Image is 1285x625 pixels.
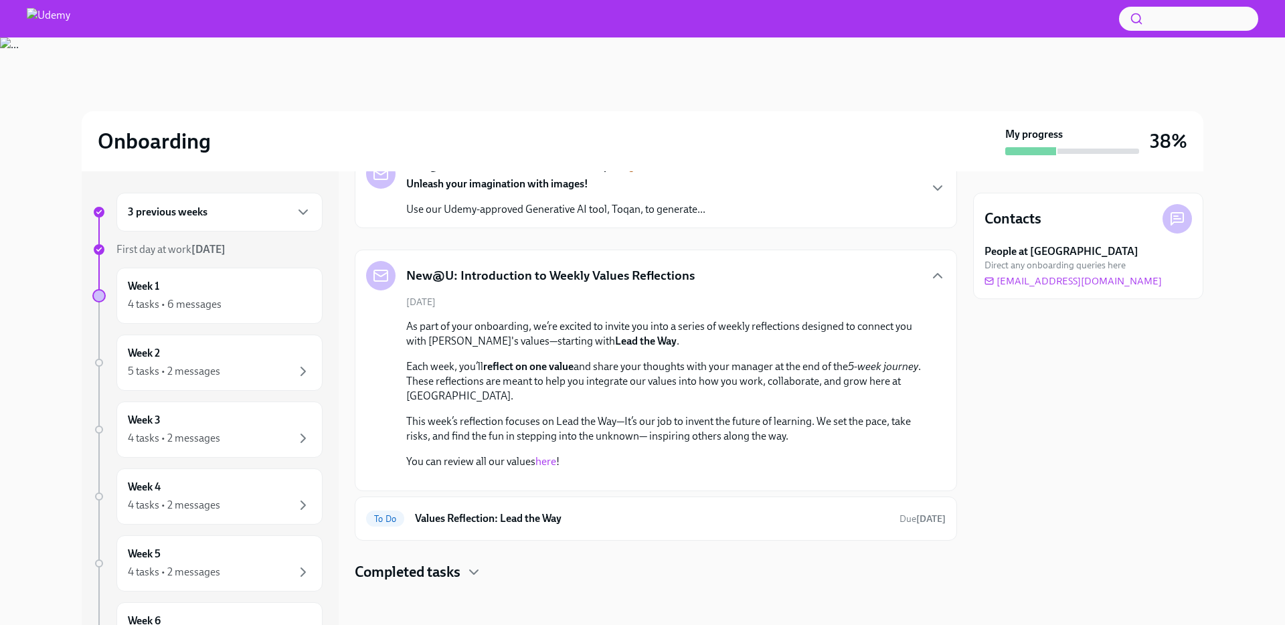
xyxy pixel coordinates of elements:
div: 4 tasks • 2 messages [128,498,220,513]
h6: Week 3 [128,413,161,428]
div: 4 tasks • 6 messages [128,297,222,312]
div: 5 tasks • 2 messages [128,364,220,379]
span: First day at work [116,243,226,256]
h6: Values Reflection: Lead the Way [415,511,889,526]
h4: Completed tasks [355,562,460,582]
span: Due [899,513,946,525]
h6: 3 previous weeks [128,205,207,219]
strong: reflect on one value [483,360,574,373]
div: 3 previous weeks [116,193,323,232]
h3: 38% [1150,129,1187,153]
h5: New@U: Introduction to Weekly Values Reflections [406,267,695,284]
a: Week 54 tasks • 2 messages [92,535,323,592]
p: You can review all our values ! [406,454,924,469]
div: 4 tasks • 2 messages [128,565,220,579]
em: 5-week journey [848,360,918,373]
span: September 15th, 2025 08:00 [899,513,946,525]
h4: Contacts [984,209,1041,229]
strong: People at [GEOGRAPHIC_DATA] [984,244,1138,259]
strong: Lead the Way [615,335,677,347]
img: Udemy [27,8,70,29]
strong: Unleash your imagination with images! [406,177,588,190]
div: 4 tasks • 2 messages [128,431,220,446]
h2: Onboarding [98,128,211,155]
strong: [DATE] [191,243,226,256]
h6: Week 4 [128,480,161,495]
span: [DATE] [406,296,436,308]
h6: Week 1 [128,279,159,294]
a: Week 25 tasks • 2 messages [92,335,323,391]
h6: Week 2 [128,346,160,361]
span: Direct any onboarding queries here [984,259,1126,272]
a: [EMAIL_ADDRESS][DOMAIN_NAME] [984,274,1162,288]
p: Each week, you’ll and share your thoughts with your manager at the end of the . These reflections... [406,359,924,404]
p: As part of your onboarding, we’re excited to invite you into a series of weekly reflections desig... [406,319,924,349]
a: Week 44 tasks • 2 messages [92,468,323,525]
a: here [535,455,556,468]
span: To Do [366,514,404,524]
strong: [DATE] [916,513,946,525]
div: Completed tasks [355,562,957,582]
a: Week 34 tasks • 2 messages [92,401,323,458]
p: This week’s reflection focuses on Lead the Way—It’s our job to invent the future of learning. We ... [406,414,924,444]
a: First day at work[DATE] [92,242,323,257]
h6: Week 5 [128,547,161,561]
a: To DoValues Reflection: Lead the WayDue[DATE] [366,508,946,529]
p: Use our Udemy-approved Generative AI tool, Toqan, to generate... [406,202,705,217]
a: Week 14 tasks • 6 messages [92,268,323,324]
strong: My progress [1005,127,1063,142]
